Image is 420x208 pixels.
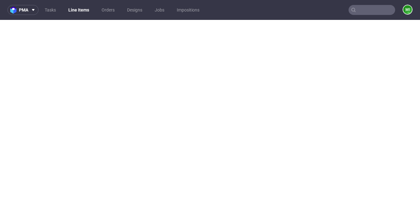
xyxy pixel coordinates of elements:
[123,5,146,15] a: Designs
[173,5,203,15] a: Impositions
[19,8,28,12] span: pma
[98,5,118,15] a: Orders
[10,7,19,14] img: logo
[65,5,93,15] a: Line Items
[7,5,39,15] button: pma
[151,5,168,15] a: Jobs
[403,5,412,14] figcaption: mi
[41,5,60,15] a: Tasks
